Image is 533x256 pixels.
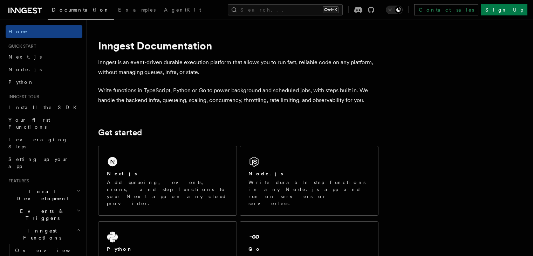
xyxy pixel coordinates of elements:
[114,2,160,19] a: Examples
[6,94,39,100] span: Inngest tour
[6,153,82,173] a: Setting up your app
[6,101,82,114] a: Install the SDK
[8,137,68,149] span: Leveraging Steps
[6,224,82,244] button: Inngest Functions
[48,2,114,20] a: Documentation
[248,179,370,207] p: Write durable step functions in any Node.js app and run on servers or serverless.
[8,156,69,169] span: Setting up your app
[481,4,527,15] a: Sign Up
[6,178,29,184] span: Features
[107,170,137,177] h2: Next.js
[240,146,378,216] a: Node.jsWrite durable step functions in any Node.js app and run on servers or serverless.
[15,248,87,253] span: Overview
[118,7,156,13] span: Examples
[6,114,82,133] a: Your first Functions
[6,185,82,205] button: Local Development
[6,208,76,222] span: Events & Triggers
[323,6,339,13] kbd: Ctrl+K
[8,28,28,35] span: Home
[228,4,343,15] button: Search...Ctrl+K
[6,188,76,202] span: Local Development
[107,179,228,207] p: Add queueing, events, crons, and step functions to your Next app on any cloud provider.
[6,227,76,241] span: Inngest Functions
[98,39,378,52] h1: Inngest Documentation
[52,7,110,13] span: Documentation
[160,2,205,19] a: AgentKit
[8,117,50,130] span: Your first Functions
[6,50,82,63] a: Next.js
[98,58,378,77] p: Inngest is an event-driven durable execution platform that allows you to run fast, reliable code ...
[6,43,36,49] span: Quick start
[6,205,82,224] button: Events & Triggers
[164,7,201,13] span: AgentKit
[8,105,81,110] span: Install the SDK
[8,54,42,60] span: Next.js
[98,128,142,137] a: Get started
[6,133,82,153] a: Leveraging Steps
[6,25,82,38] a: Home
[98,146,237,216] a: Next.jsAdd queueing, events, crons, and step functions to your Next app on any cloud provider.
[248,245,261,252] h2: Go
[98,86,378,105] p: Write functions in TypeScript, Python or Go to power background and scheduled jobs, with steps bu...
[414,4,478,15] a: Contact sales
[248,170,283,177] h2: Node.js
[6,76,82,88] a: Python
[8,67,42,72] span: Node.js
[386,6,403,14] button: Toggle dark mode
[107,245,133,252] h2: Python
[6,63,82,76] a: Node.js
[8,79,34,85] span: Python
